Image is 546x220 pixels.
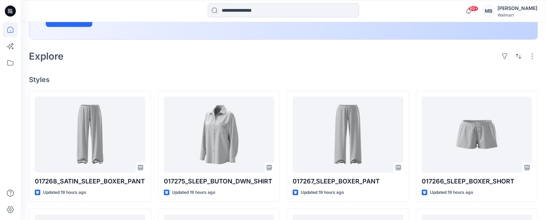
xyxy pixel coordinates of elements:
[482,5,495,17] div: MB
[29,76,538,84] h4: Styles
[35,97,145,172] a: 017268_SATIN_SLEEP_BOXER_PANT
[164,97,274,172] a: 017275_SLEEP_BUTON_DWN_SHIRT
[29,51,64,62] h2: Explore
[293,177,403,186] p: 017267_SLEEP_BOXER_PANT
[497,12,537,18] div: Walmart
[430,189,473,196] p: Updated 19 hours ago
[172,189,215,196] p: Updated 19 hours ago
[301,189,344,196] p: Updated 19 hours ago
[422,177,532,186] p: 017266_SLEEP_BOXER_SHORT
[43,189,86,196] p: Updated 19 hours ago
[164,177,274,186] p: 017275_SLEEP_BUTON_DWN_SHIRT
[468,6,479,11] span: 99+
[293,97,403,172] a: 017267_SLEEP_BOXER_PANT
[422,97,532,172] a: 017266_SLEEP_BOXER_SHORT
[497,4,537,12] div: [PERSON_NAME]
[35,177,145,186] p: 017268_SATIN_SLEEP_BOXER_PANT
